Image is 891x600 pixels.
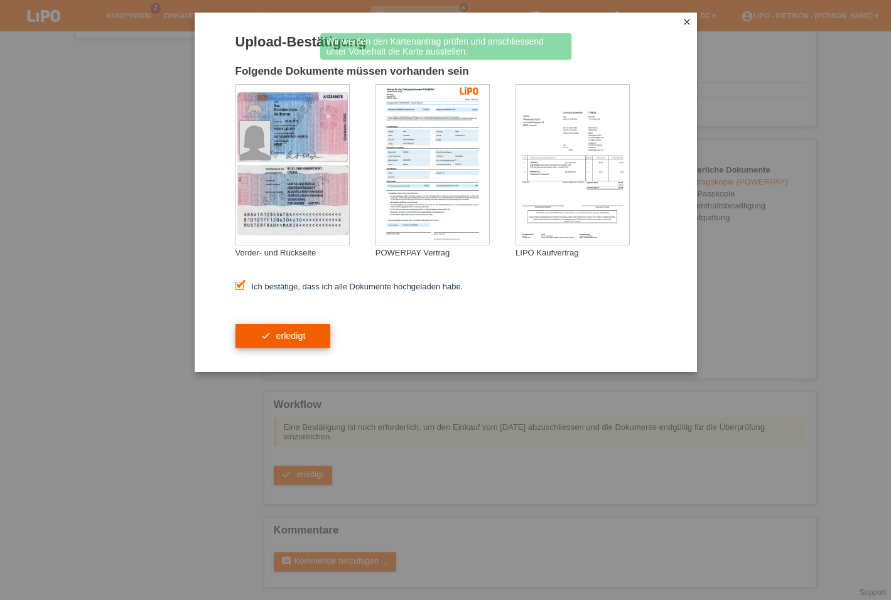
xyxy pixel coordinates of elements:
i: check [261,331,271,341]
img: upload_document_confirmation_type_contract_kkg_whitelabel.png [376,85,489,245]
div: Kamenica [274,107,337,112]
span: erledigt [276,331,305,341]
button: check erledigt [235,324,331,348]
div: Valbona [274,112,337,116]
div: Wir werden den Kartenantrag prüfen und anschliessend unter Vorbehalt die Karte ausstellen. [320,33,571,60]
img: 39073_print.png [460,87,478,95]
a: close [679,16,695,30]
img: foreign_id_photo_female.png [240,121,270,160]
div: Vorder- und Rückseite [235,248,375,257]
label: Ich bestätige, dass ich alle Dokumente hochgeladen habe. [235,282,463,291]
h2: Folgende Dokumente müssen vorhanden sein [235,65,656,84]
img: upload_document_confirmation_type_id_foreign_empty.png [236,85,349,245]
i: close [682,17,692,27]
div: POWERPAY Vertrag [375,248,516,257]
div: LIPO Kaufvertrag [516,248,656,257]
img: upload_document_confirmation_type_receipt_generic.png [516,85,629,245]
